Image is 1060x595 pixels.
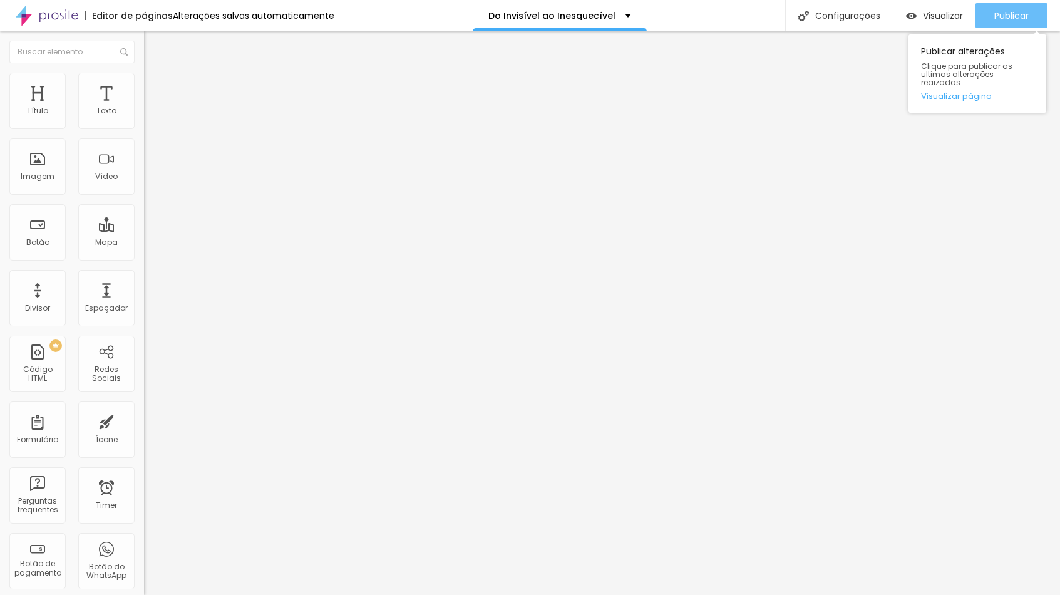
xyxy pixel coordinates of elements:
[95,172,118,181] div: Vídeo
[81,365,131,383] div: Redes Sociais
[798,11,809,21] img: Icone
[994,11,1029,21] span: Publicar
[13,559,62,577] div: Botão de pagamento
[893,3,975,28] button: Visualizar
[173,11,334,20] div: Alterações salvas automaticamente
[921,62,1034,87] span: Clique para publicar as ultimas alterações reaizadas
[27,106,48,115] div: Título
[13,365,62,383] div: Código HTML
[21,172,54,181] div: Imagem
[96,435,118,444] div: Ícone
[25,304,50,313] div: Divisor
[17,435,58,444] div: Formulário
[908,34,1046,113] div: Publicar alterações
[95,238,118,247] div: Mapa
[9,41,135,63] input: Buscar elemento
[120,48,128,56] img: Icone
[144,31,1060,595] iframe: Editor
[975,3,1047,28] button: Publicar
[96,106,116,115] div: Texto
[26,238,49,247] div: Botão
[488,11,615,20] p: Do Invisível ao Inesquecível
[906,11,917,21] img: view-1.svg
[923,11,963,21] span: Visualizar
[85,11,173,20] div: Editor de páginas
[96,501,117,510] div: Timer
[921,92,1034,100] a: Visualizar página
[85,304,128,313] div: Espaçador
[81,562,131,581] div: Botão do WhatsApp
[13,497,62,515] div: Perguntas frequentes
